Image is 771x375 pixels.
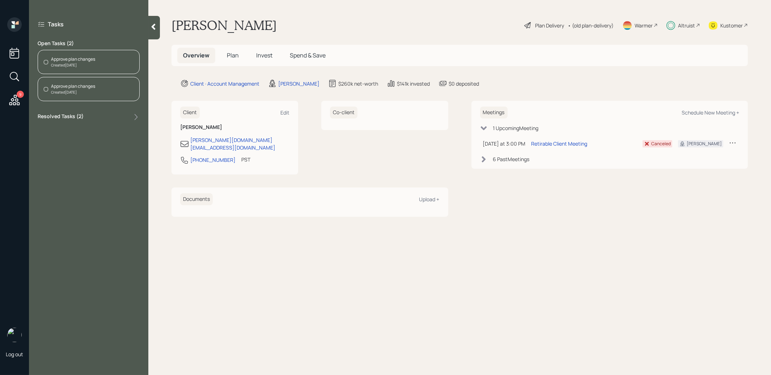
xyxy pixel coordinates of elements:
[290,51,326,59] span: Spend & Save
[338,80,378,87] div: $260k net-worth
[278,80,319,87] div: [PERSON_NAME]
[256,51,272,59] span: Invest
[241,156,250,163] div: PST
[17,91,24,98] div: 9
[51,56,95,62] div: Approve plan changes
[397,80,430,87] div: $141k invested
[227,51,239,59] span: Plan
[180,107,200,118] h6: Client
[493,155,530,163] div: 6 Past Meeting s
[651,141,671,147] div: Canceled
[480,107,508,118] h6: Meetings
[682,109,739,116] div: Schedule New Meeting +
[51,90,95,95] div: Created [DATE]
[51,62,95,68] div: Created [DATE]
[6,351,23,358] div: Log out
[183,51,209,59] span: Overview
[171,17,277,33] h1: [PERSON_NAME]
[51,83,95,90] div: Approve plan changes
[180,193,213,205] h6: Documents
[687,141,722,147] div: [PERSON_NAME]
[535,22,564,29] div: Plan Delivery
[180,124,289,130] h6: [PERSON_NAME]
[190,156,236,164] div: [PHONE_NUMBER]
[419,196,440,203] div: Upload +
[678,22,695,29] div: Altruist
[635,22,653,29] div: Warmer
[190,80,259,87] div: Client · Account Management
[483,140,526,147] div: [DATE] at 3:00 PM
[568,22,614,29] div: • (old plan-delivery)
[493,124,539,132] div: 1 Upcoming Meeting
[720,22,743,29] div: Kustomer
[330,107,357,118] h6: Co-client
[38,40,140,47] label: Open Tasks ( 2 )
[280,109,289,116] div: Edit
[7,328,22,342] img: treva-nostdahl-headshot.png
[38,113,84,121] label: Resolved Tasks ( 2 )
[531,140,588,147] div: Retirable Client Meeting
[449,80,479,87] div: $0 deposited
[48,20,64,28] label: Tasks
[190,136,289,151] div: [PERSON_NAME][DOMAIN_NAME][EMAIL_ADDRESS][DOMAIN_NAME]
